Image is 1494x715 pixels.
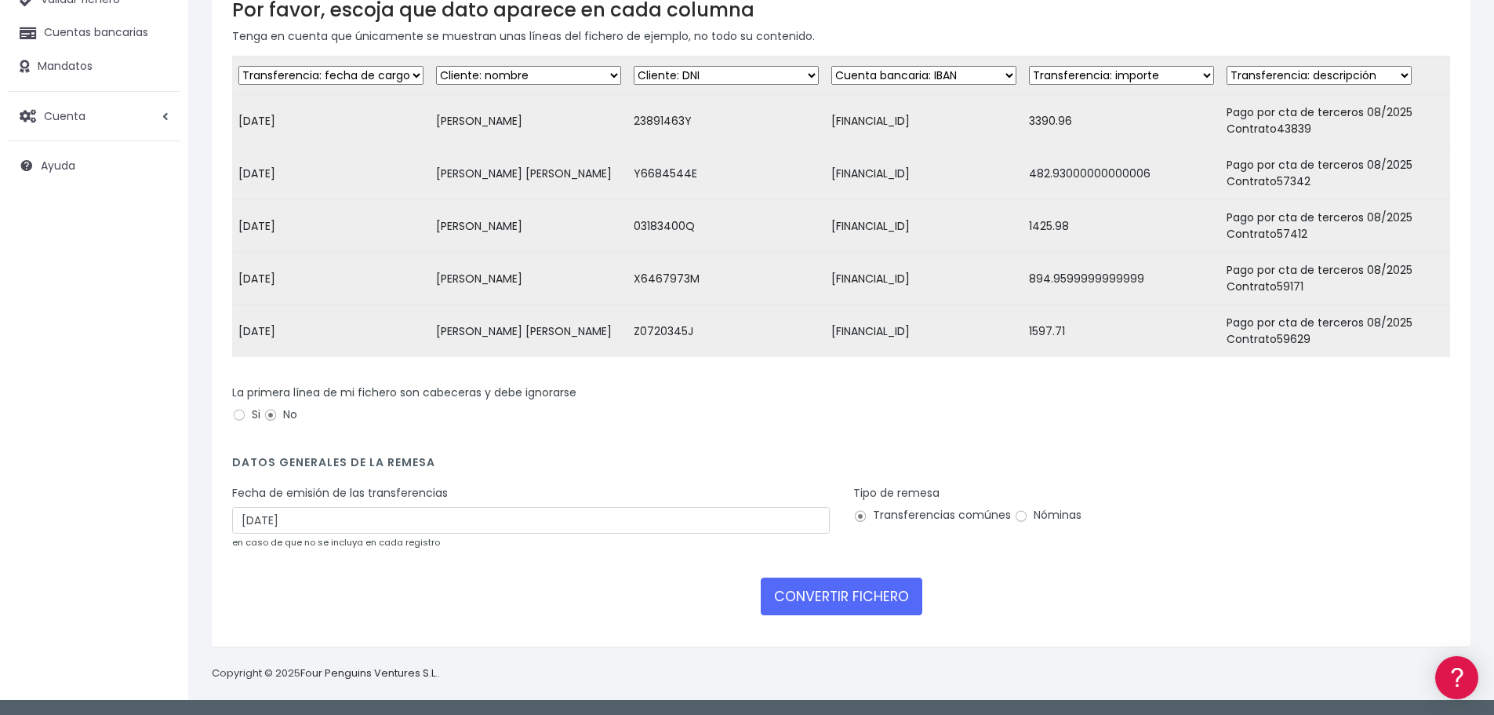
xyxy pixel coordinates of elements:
[8,50,180,83] a: Mandatos
[8,100,180,133] a: Cuenta
[44,108,85,123] span: Cuenta
[232,536,440,549] small: en caso de que no se incluya en cada registro
[1220,253,1450,305] td: Pago por cta de terceros 08/2025 Contrato59171
[761,578,922,615] button: CONVERTIR FICHERO
[16,223,298,247] a: Problemas habituales
[825,253,1023,305] td: [FINANCIAL_ID]
[627,200,825,253] td: 03183400Q
[232,385,576,401] label: La primera línea de mi fichero son cabeceras y debe ignorarse
[16,420,298,447] button: Contáctanos
[430,95,627,148] td: [PERSON_NAME]
[232,407,260,423] label: Si
[430,253,627,305] td: [PERSON_NAME]
[627,95,825,148] td: 23891463Y
[232,148,430,200] td: [DATE]
[232,27,1450,45] p: Tenga en cuenta que únicamente se muestran unas líneas del fichero de ejemplo, no todo su contenido.
[627,148,825,200] td: Y6684544E
[1023,305,1220,358] td: 1597.71
[1014,507,1081,523] label: Nóminas
[627,253,825,305] td: X6467973M
[16,337,298,361] a: General
[8,149,180,182] a: Ayuda
[16,247,298,272] a: Videotutoriales
[41,158,75,173] span: Ayuda
[1023,253,1220,305] td: 894.9599999999999
[232,456,1450,477] h4: Datos generales de la remesa
[825,148,1023,200] td: [FINANCIAL_ID]
[16,377,298,392] div: Programadores
[8,16,180,49] a: Cuentas bancarias
[232,95,430,148] td: [DATE]
[212,666,440,682] p: Copyright © 2025 .
[430,148,627,200] td: [PERSON_NAME] [PERSON_NAME]
[1220,148,1450,200] td: Pago por cta de terceros 08/2025 Contrato57342
[16,199,298,223] a: Formatos
[825,95,1023,148] td: [FINANCIAL_ID]
[216,452,302,467] a: POWERED BY ENCHANT
[1220,305,1450,358] td: Pago por cta de terceros 08/2025 Contrato59629
[1023,148,1220,200] td: 482.93000000000006
[430,200,627,253] td: [PERSON_NAME]
[853,507,1011,523] label: Transferencias comúnes
[1220,200,1450,253] td: Pago por cta de terceros 08/2025 Contrato57412
[430,305,627,358] td: [PERSON_NAME] [PERSON_NAME]
[825,200,1023,253] td: [FINANCIAL_ID]
[16,312,298,326] div: Facturación
[1220,95,1450,148] td: Pago por cta de terceros 08/2025 Contrato43839
[16,272,298,296] a: Perfiles de empresas
[232,305,430,358] td: [DATE]
[1023,200,1220,253] td: 1425.98
[16,133,298,158] a: Información general
[853,485,940,502] label: Tipo de remesa
[16,401,298,425] a: API
[232,485,448,502] label: Fecha de emisión de las transferencias
[232,200,430,253] td: [DATE]
[16,173,298,188] div: Convertir ficheros
[300,666,438,680] a: Four Penguins Ventures S.L.
[16,109,298,124] div: Información general
[1023,95,1220,148] td: 3390.96
[825,305,1023,358] td: [FINANCIAL_ID]
[232,253,430,305] td: [DATE]
[627,305,825,358] td: Z0720345J
[264,407,297,423] label: No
